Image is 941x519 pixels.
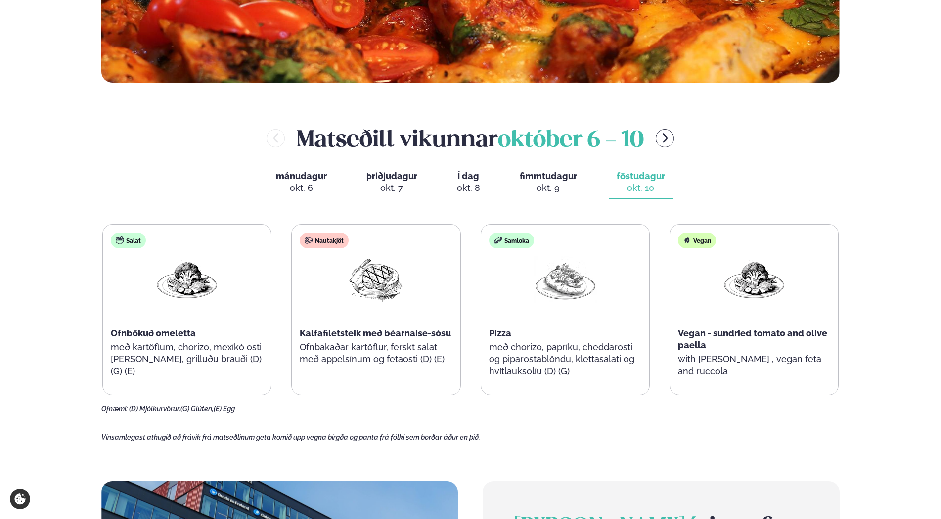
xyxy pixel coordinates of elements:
[101,405,128,413] span: Ofnæmi:
[358,166,425,199] button: þriðjudagur okt. 7
[683,236,691,244] img: Vegan.svg
[494,236,502,244] img: sandwich-new-16px.svg
[520,182,577,194] div: okt. 9
[344,256,407,302] img: Beef-Meat.png
[300,341,452,365] p: Ofnbakaðar kartöflur, ferskt salat með appelsínum og fetaosti (D) (E)
[116,236,124,244] img: salad.svg
[300,233,349,248] div: Nautakjöt
[111,328,196,338] span: Ofnbökuð omeletta
[155,256,219,302] img: Vegan.png
[534,256,597,303] img: Pizza-Bread.png
[512,166,585,199] button: fimmtudagur okt. 9
[678,328,827,350] span: Vegan - sundried tomato and olive paella
[305,236,313,244] img: beef.svg
[297,122,644,154] h2: Matseðill vikunnar
[498,130,644,151] span: október 6 - 10
[609,166,673,199] button: föstudagur okt. 10
[10,489,30,509] a: Cookie settings
[520,171,577,181] span: fimmtudagur
[457,170,480,182] span: Í dag
[678,353,830,377] p: with [PERSON_NAME] , vegan feta and ruccola
[617,171,665,181] span: föstudagur
[111,341,263,377] p: með kartöflum, chorizo, mexíkó osti [PERSON_NAME], grilluðu brauði (D) (G) (E)
[300,328,451,338] span: Kalfafiletsteik með béarnaise-sósu
[366,171,417,181] span: þriðjudagur
[457,182,480,194] div: okt. 8
[656,129,674,147] button: menu-btn-right
[489,328,511,338] span: Pizza
[276,171,327,181] span: mánudagur
[267,129,285,147] button: menu-btn-left
[268,166,335,199] button: mánudagur okt. 6
[678,233,716,248] div: Vegan
[101,433,480,441] span: Vinsamlegast athugið að frávik frá matseðlinum geta komið upp vegna birgða og panta frá fólki sem...
[722,256,786,302] img: Vegan.png
[129,405,180,413] span: (D) Mjólkurvörur,
[617,182,665,194] div: okt. 10
[276,182,327,194] div: okt. 6
[489,341,641,377] p: með chorizo, papríku, cheddarosti og piparostablöndu, klettasalati og hvítlauksolíu (D) (G)
[214,405,235,413] span: (E) Egg
[366,182,417,194] div: okt. 7
[449,166,488,199] button: Í dag okt. 8
[180,405,214,413] span: (G) Glúten,
[489,233,534,248] div: Samloka
[111,233,146,248] div: Salat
